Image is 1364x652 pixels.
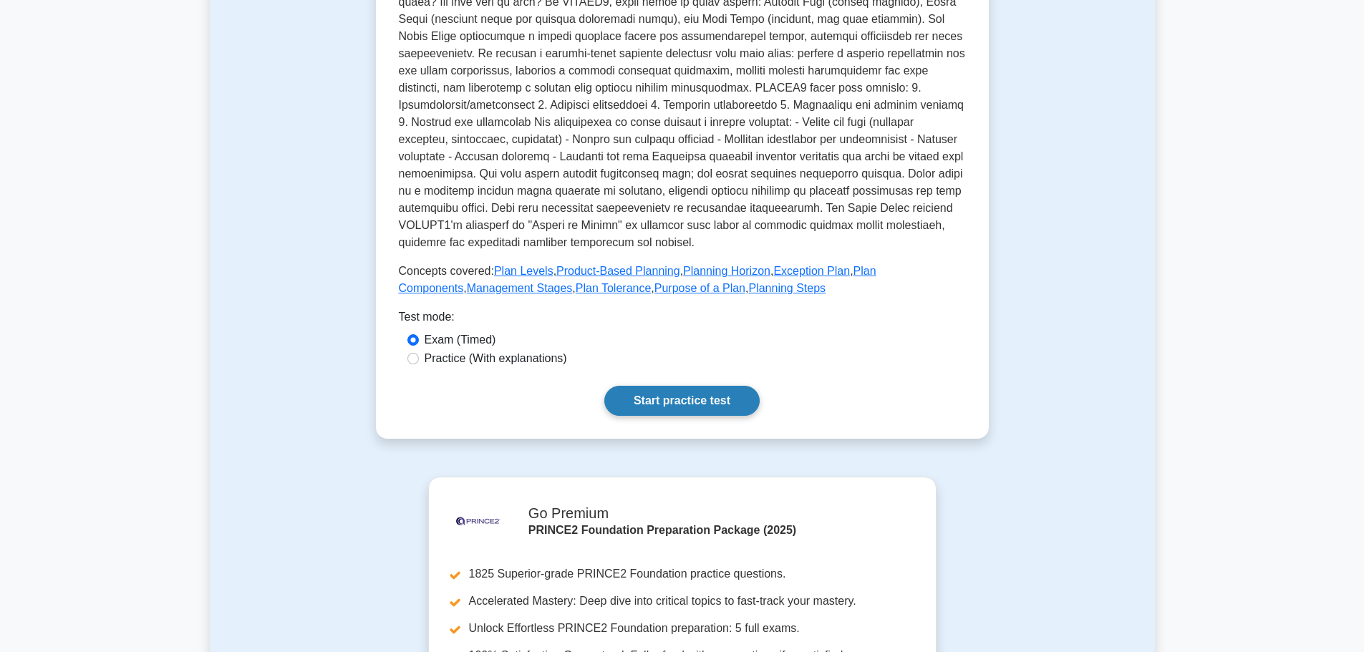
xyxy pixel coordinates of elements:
a: Start practice test [604,386,760,416]
a: Plan Levels [494,265,553,277]
a: Product-Based Planning [556,265,680,277]
label: Practice (With explanations) [425,350,567,367]
a: Planning Steps [748,282,826,294]
a: Purpose of a Plan [654,282,745,294]
div: Test mode: [399,308,966,331]
p: Concepts covered: , , , , , , , , [399,263,966,297]
a: Exception Plan [773,265,850,277]
label: Exam (Timed) [425,331,496,349]
a: Management Stages [467,282,573,294]
a: Plan Tolerance [576,282,652,294]
a: Planning Horizon [683,265,770,277]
